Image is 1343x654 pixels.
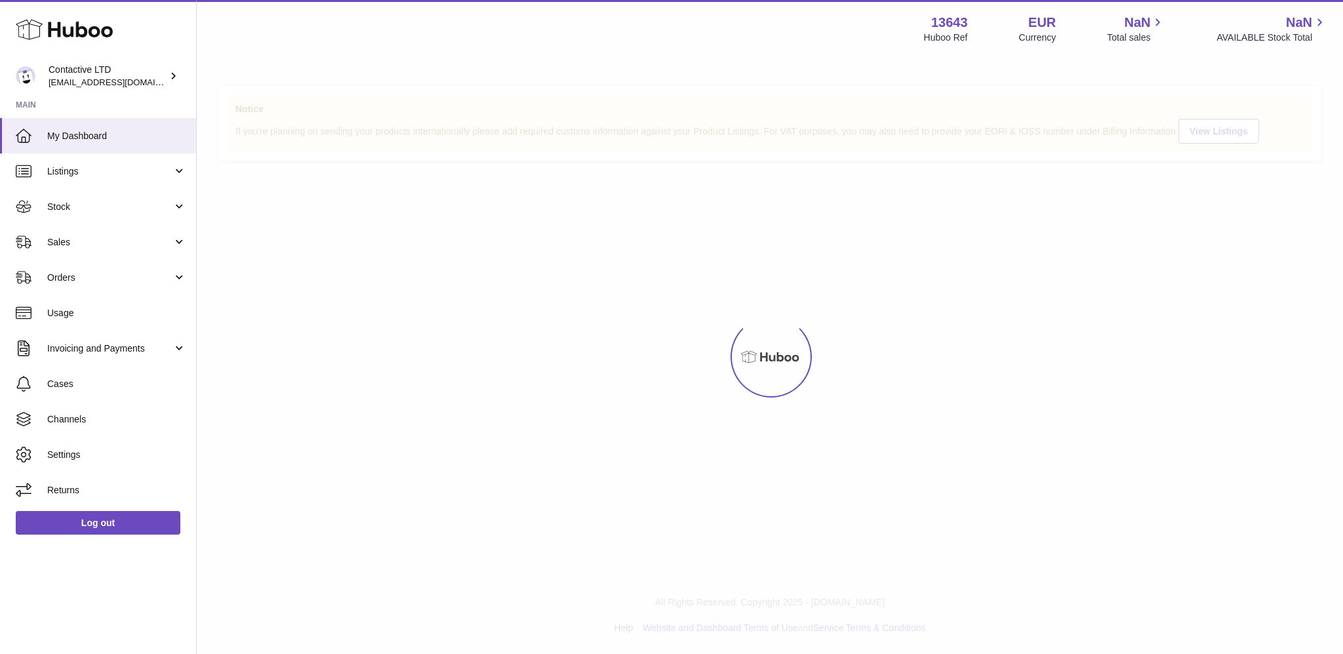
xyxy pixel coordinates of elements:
[1019,31,1056,44] div: Currency
[1124,14,1150,31] span: NaN
[47,236,172,249] span: Sales
[1216,31,1327,44] span: AVAILABLE Stock Total
[1107,31,1165,44] span: Total sales
[1028,14,1056,31] strong: EUR
[1216,14,1327,44] a: NaN AVAILABLE Stock Total
[47,165,172,178] span: Listings
[49,64,167,89] div: Contactive LTD
[16,66,35,86] img: soul@SOWLhome.com
[47,378,186,390] span: Cases
[47,201,172,213] span: Stock
[47,342,172,355] span: Invoicing and Payments
[47,272,172,284] span: Orders
[47,484,186,497] span: Returns
[16,511,180,535] a: Log out
[47,307,186,319] span: Usage
[47,413,186,426] span: Channels
[47,449,186,461] span: Settings
[1107,14,1165,44] a: NaN Total sales
[47,130,186,142] span: My Dashboard
[49,77,193,87] span: [EMAIL_ADDRESS][DOMAIN_NAME]
[931,14,968,31] strong: 13643
[924,31,968,44] div: Huboo Ref
[1286,14,1312,31] span: NaN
